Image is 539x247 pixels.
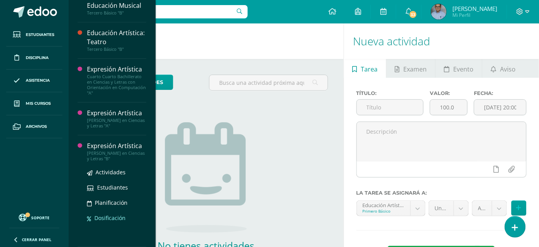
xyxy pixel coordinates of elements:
input: Busca una actividad próxima aquí... [209,75,327,90]
div: Tercero Básico "B" [87,47,146,52]
span: Mi Perfil [452,12,497,18]
label: Valor: [430,90,468,96]
a: Tarea [344,59,386,78]
span: Dosificación [94,214,126,222]
span: Disciplina [26,55,49,61]
div: [PERSON_NAME] en Ciencias y Letras "B" [87,150,146,161]
a: Estudiantes [87,183,146,192]
span: Evento [454,60,474,79]
span: Soporte [32,215,50,220]
span: Unidad 4 [435,201,448,216]
span: Archivos [26,123,47,130]
a: Actitudes (20.0%) [472,201,507,216]
input: Título [357,100,423,115]
span: Mis cursos [26,100,51,107]
a: Educación Artística: Educación Musical 'A'Primero Básico [357,201,425,216]
div: Primero Básico [363,208,404,214]
div: Cuarto Cuarto Bachillerato en Ciencias y Letras con Orientación en Computación "A" [87,74,146,96]
div: Expresión Artística [87,65,146,74]
span: Aviso [500,60,516,79]
span: Estudiantes [26,32,54,38]
a: Disciplina [6,47,62,70]
a: Asistencia [6,70,62,93]
a: Evento [436,59,482,78]
span: Cerrar panel [22,237,51,242]
span: [PERSON_NAME] [452,5,497,13]
a: Archivos [6,115,62,138]
a: Actividades [87,168,146,177]
div: Educación Artística: Educación Musical 'A' [363,201,404,208]
span: Actividades [96,168,126,176]
a: Expresión Artística[PERSON_NAME] en Ciencias y Letras "A" [87,109,146,129]
div: Educación Artística: Teatro [87,29,146,47]
a: Expresión ArtísticaCuarto Cuarto Bachillerato en Ciencias y Letras con Orientación en Computación... [87,65,146,96]
div: Tercero Básico "B" [87,10,146,16]
div: Expresión Artística [87,109,146,118]
a: Expresión Artística[PERSON_NAME] en Ciencias y Letras "B" [87,141,146,161]
span: Asistencia [26,77,50,84]
input: Puntos máximos [430,100,467,115]
label: Título: [356,90,424,96]
input: Fecha de entrega [474,100,526,115]
a: Dosificación [87,213,146,222]
a: Estudiantes [6,23,62,47]
label: La tarea se asignará a: [356,190,527,196]
a: Educación Artística: TeatroTercero Básico "B" [87,29,146,52]
a: Unidad 4 [429,201,468,216]
span: Actitudes (20.0%) [478,201,486,216]
img: c9224ec7d4d01837cccb8d1b30e13377.png [431,4,447,20]
a: Planificación [87,198,146,207]
span: Examen [404,60,427,79]
div: Expresión Artística [87,141,146,150]
span: 33 [409,10,417,19]
a: Examen [387,59,435,78]
input: Busca un usuario... [74,5,248,18]
span: Tarea [361,60,378,79]
h1: Nueva actividad [353,23,530,59]
span: Estudiantes [97,184,128,191]
div: [PERSON_NAME] en Ciencias y Letras "A" [87,118,146,129]
a: Mis cursos [6,92,62,115]
a: Aviso [482,59,524,78]
label: Fecha: [474,90,527,96]
a: Soporte [9,212,59,222]
span: Planificación [95,199,128,206]
h1: Actividades [78,23,334,59]
img: no_activities.png [165,122,247,233]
